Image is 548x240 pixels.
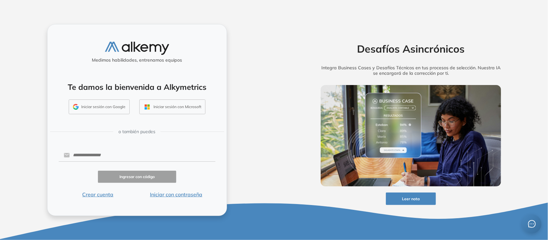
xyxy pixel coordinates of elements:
[69,99,130,114] button: Iniciar sesión con Google
[528,220,536,228] span: message
[386,193,436,205] button: Leer nota
[105,42,169,55] img: logo-alkemy
[144,103,151,111] img: OUTLOOK_ICON
[50,57,224,63] h5: Medimos habilidades, entrenamos equipos
[59,191,137,198] button: Crear cuenta
[321,85,501,186] img: img-more-info
[56,82,218,92] h4: Te damos la bienvenida a Alkymetrics
[311,65,511,76] h5: Integra Business Cases y Desafíos Técnicos en tus procesos de selección. Nuestra IA se encargará ...
[118,128,155,135] span: o también puedes
[137,191,215,198] button: Iniciar con contraseña
[311,43,511,55] h2: Desafíos Asincrónicos
[73,104,79,110] img: GMAIL_ICON
[98,171,176,183] button: Ingresar con código
[139,99,205,114] button: Iniciar sesión con Microsoft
